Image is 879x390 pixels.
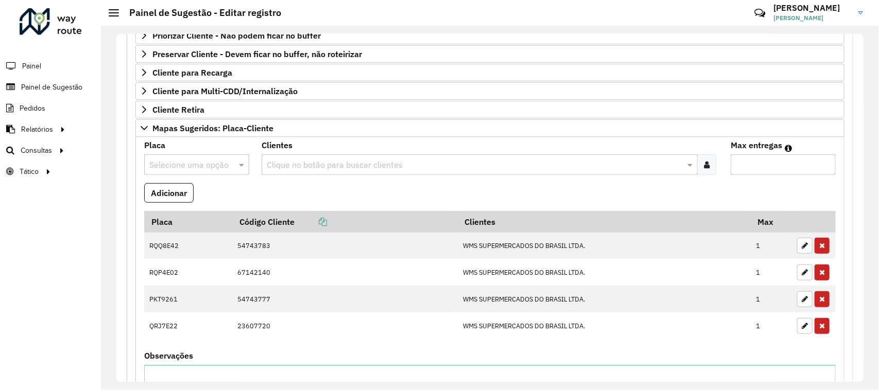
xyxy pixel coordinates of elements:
td: WMS SUPERMERCADOS DO BRASIL LTDA. [457,259,750,286]
label: Clientes [262,139,292,151]
label: Observações [144,349,193,362]
td: 1 [751,259,792,286]
td: RQP4E02 [144,259,232,286]
td: 67142140 [232,259,458,286]
h3: [PERSON_NAME] [773,3,851,13]
a: Cliente Retira [135,101,844,118]
span: Cliente para Multi-CDD/Internalização [152,87,298,95]
td: 54743783 [232,233,458,259]
th: Max [751,211,792,233]
span: Painel de Sugestão [21,82,82,93]
label: Max entregas [731,139,782,151]
span: Relatórios [21,124,53,135]
span: Painel [22,61,41,72]
a: Cliente para Recarga [135,64,844,81]
span: [PERSON_NAME] [773,13,851,23]
span: Cliente Retira [152,105,204,114]
span: Mapas Sugeridos: Placa-Cliente [152,124,273,132]
label: Placa [144,139,165,151]
span: Pedidos [20,103,45,114]
th: Clientes [457,211,750,233]
td: 1 [751,312,792,339]
h2: Painel de Sugestão - Editar registro [119,7,281,19]
a: Mapas Sugeridos: Placa-Cliente [135,119,844,137]
a: Cliente para Multi-CDD/Internalização [135,82,844,100]
td: WMS SUPERMERCADOS DO BRASIL LTDA. [457,312,750,339]
a: Contato Rápido [749,2,771,24]
td: 54743777 [232,286,458,312]
span: Cliente para Recarga [152,68,232,77]
td: WMS SUPERMERCADOS DO BRASIL LTDA. [457,233,750,259]
span: Consultas [21,145,52,156]
a: Copiar [295,217,328,227]
a: Priorizar Cliente - Não podem ficar no buffer [135,27,844,44]
a: Preservar Cliente - Devem ficar no buffer, não roteirizar [135,45,844,63]
button: Adicionar [144,183,194,203]
td: 1 [751,286,792,312]
em: Máximo de clientes que serão colocados na mesma rota com os clientes informados [785,144,792,152]
span: Tático [20,166,39,177]
td: PKT9261 [144,286,232,312]
th: Código Cliente [232,211,458,233]
td: QRJ7E22 [144,312,232,339]
td: RQQ8E42 [144,233,232,259]
span: Priorizar Cliente - Não podem ficar no buffer [152,31,321,40]
td: 23607720 [232,312,458,339]
td: WMS SUPERMERCADOS DO BRASIL LTDA. [457,286,750,312]
th: Placa [144,211,232,233]
span: Preservar Cliente - Devem ficar no buffer, não roteirizar [152,50,362,58]
td: 1 [751,233,792,259]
